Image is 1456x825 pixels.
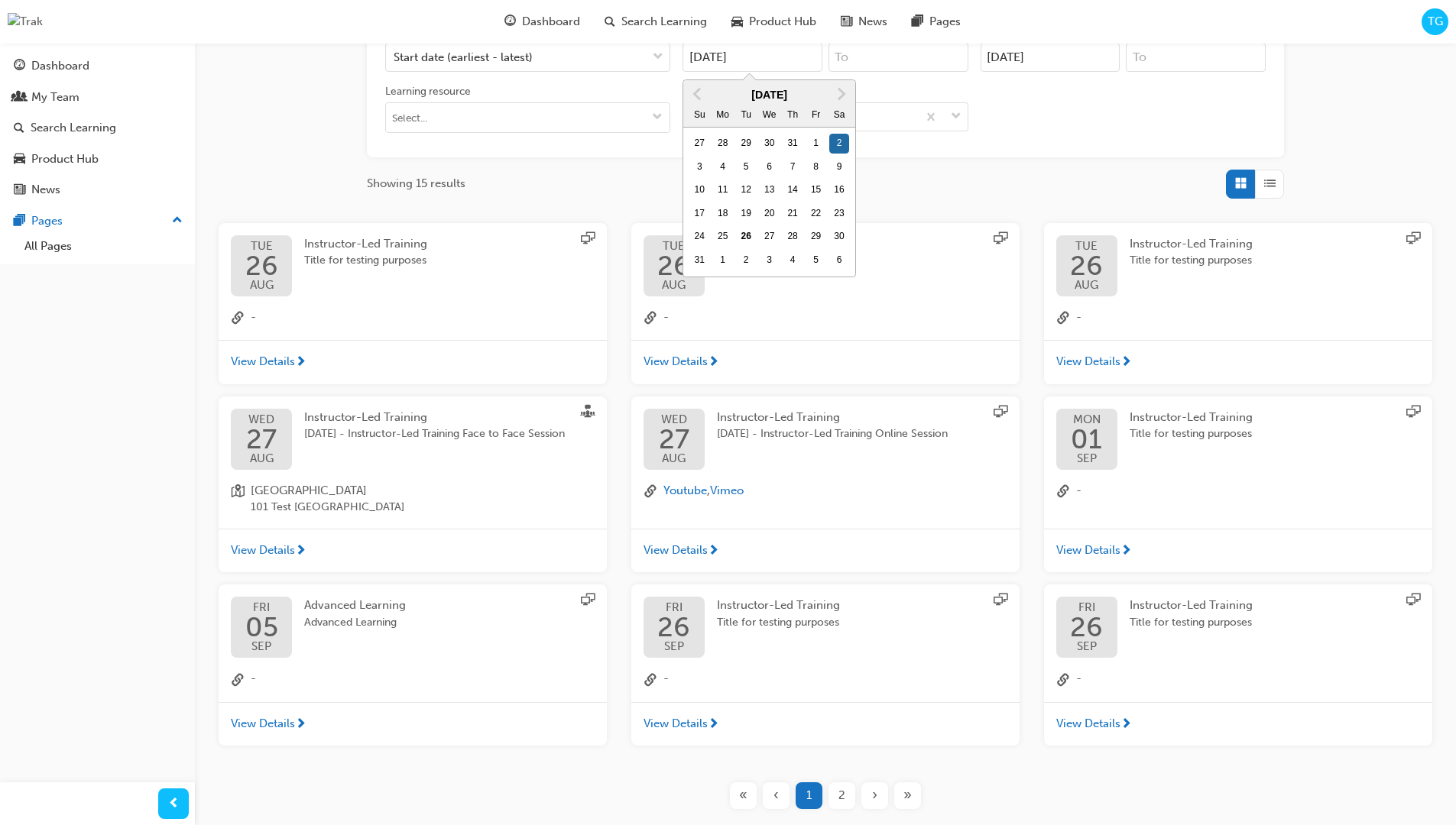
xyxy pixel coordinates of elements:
input: Start DatePrevious MonthNext Month[DATE]SuMoTuWeThFrSamonth 2025-08 [683,43,822,72]
button: toggle menu [645,103,670,132]
a: View Details [1044,340,1432,384]
span: Instructor-Led Training [1130,410,1253,424]
div: Choose Thursday, September 4th, 2025 [783,251,803,270]
span: down-icon [951,107,961,127]
button: TG [1422,8,1448,35]
span: news-icon [14,183,25,197]
span: View Details [1056,542,1120,559]
span: pages-icon [14,215,25,228]
div: We [760,105,780,125]
span: Title for testing purposes [1130,425,1253,443]
div: Start date (earliest - latest) [394,49,533,66]
a: search-iconSearch Learning [592,6,719,37]
span: sessionType_ONLINE_URL-icon [994,231,1007,248]
span: next-icon [708,718,719,732]
img: Trak [8,13,43,31]
span: link-icon [1056,309,1070,328]
span: 26 [1070,613,1103,641]
div: Choose Monday, August 18th, 2025 [713,204,733,224]
div: Choose Wednesday, September 3rd, 2025 [760,251,780,270]
span: AUG [246,453,277,464]
span: 26 [657,613,690,641]
a: WED27AUGInstructor-Led Training[DATE] - Instructor-Led Training Face to Face Session [231,409,595,470]
span: AUG [245,280,278,291]
a: FRI26SEPInstructor-Led TrainingTitle for testing purposes [1056,597,1420,658]
span: Title for testing purposes [1130,614,1253,632]
a: News [6,176,189,204]
span: next-icon [295,718,306,732]
div: Choose Tuesday, August 5th, 2025 [736,157,756,177]
a: View Details [631,529,1020,573]
span: SEP [1071,453,1102,464]
span: [DATE] - Instructor-Led Training Online Session [717,425,948,443]
span: sessionType_ONLINE_URL-icon [994,593,1007,610]
input: Learning resourcetoggle menu [386,103,670,132]
span: View Details [1056,353,1120,370]
span: Title for testing purposes [1130,252,1253,270]
div: Su [689,105,709,125]
a: View Details [219,529,607,573]
span: 27 [246,425,277,453]
div: Choose Wednesday, August 20th, 2025 [760,204,780,224]
button: FRI26SEPInstructor-Led TrainingTitle for testing purposeslink-icon-View Details [1044,584,1432,746]
span: Advanced Learning [304,614,406,632]
span: List [1264,175,1276,192]
div: Th [783,105,803,125]
div: Choose Sunday, August 17th, 2025 [689,204,709,224]
button: Page 1 [793,782,825,809]
span: 26 [245,252,278,280]
span: AUG [657,280,690,291]
a: My Team [6,83,189,112]
button: Page 2 [825,782,858,809]
div: Choose Saturday, August 9th, 2025 [829,157,849,177]
div: Choose Friday, September 5th, 2025 [806,251,826,270]
div: Choose Tuesday, August 26th, 2025 [736,227,756,247]
span: sessionType_ONLINE_URL-icon [994,405,1007,422]
div: Tu [736,105,756,125]
span: guage-icon [504,12,516,31]
div: Choose Saturday, August 30th, 2025 [829,227,849,247]
div: Choose Monday, July 28th, 2025 [713,134,733,154]
span: up-icon [172,211,183,231]
span: ‹ [773,787,779,804]
a: FRI26SEPInstructor-Led TrainingTitle for testing purposes [644,597,1007,658]
div: Choose Saturday, August 16th, 2025 [829,180,849,200]
div: Choose Wednesday, August 13th, 2025 [760,180,780,200]
span: next-icon [1120,545,1132,558]
span: guage-icon [14,60,25,73]
div: Mo [713,105,733,125]
div: Choose Thursday, August 28th, 2025 [783,227,803,247]
div: Choose Saturday, August 23rd, 2025 [829,204,849,224]
div: Choose Thursday, August 14th, 2025 [783,180,803,200]
span: car-icon [14,153,25,167]
a: Search Learning [6,114,189,142]
div: Choose Sunday, August 3rd, 2025 [689,157,709,177]
div: Choose Thursday, August 21st, 2025 [783,204,803,224]
div: Choose Thursday, August 7th, 2025 [783,157,803,177]
span: next-icon [295,545,306,558]
span: link-icon [644,309,657,328]
input: To [1126,43,1266,72]
button: Youtube [663,482,707,500]
span: SEP [657,641,690,652]
div: Choose Monday, August 4th, 2025 [713,157,733,177]
span: 101 Test [GEOGRAPHIC_DATA] [251,499,404,516]
button: Next Month [829,82,854,106]
span: down-icon [653,47,663,67]
span: WED [659,414,689,425]
div: Choose Sunday, August 24th, 2025 [689,227,709,247]
span: TUE [245,241,278,252]
div: Choose Wednesday, July 30th, 2025 [760,134,780,154]
span: Instructor-Led Training [304,410,427,424]
button: Previous page [760,782,793,809]
div: Learning resource [385,84,471,99]
div: Choose Tuesday, September 2nd, 2025 [736,251,756,270]
span: MON [1071,414,1102,425]
div: [DATE] [683,86,855,104]
span: View Details [231,715,295,733]
span: car-icon [731,12,743,31]
div: Choose Friday, August 1st, 2025 [806,134,826,154]
span: 1 [806,787,812,804]
div: month 2025-08 [688,132,851,272]
span: Grid [1235,175,1247,192]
